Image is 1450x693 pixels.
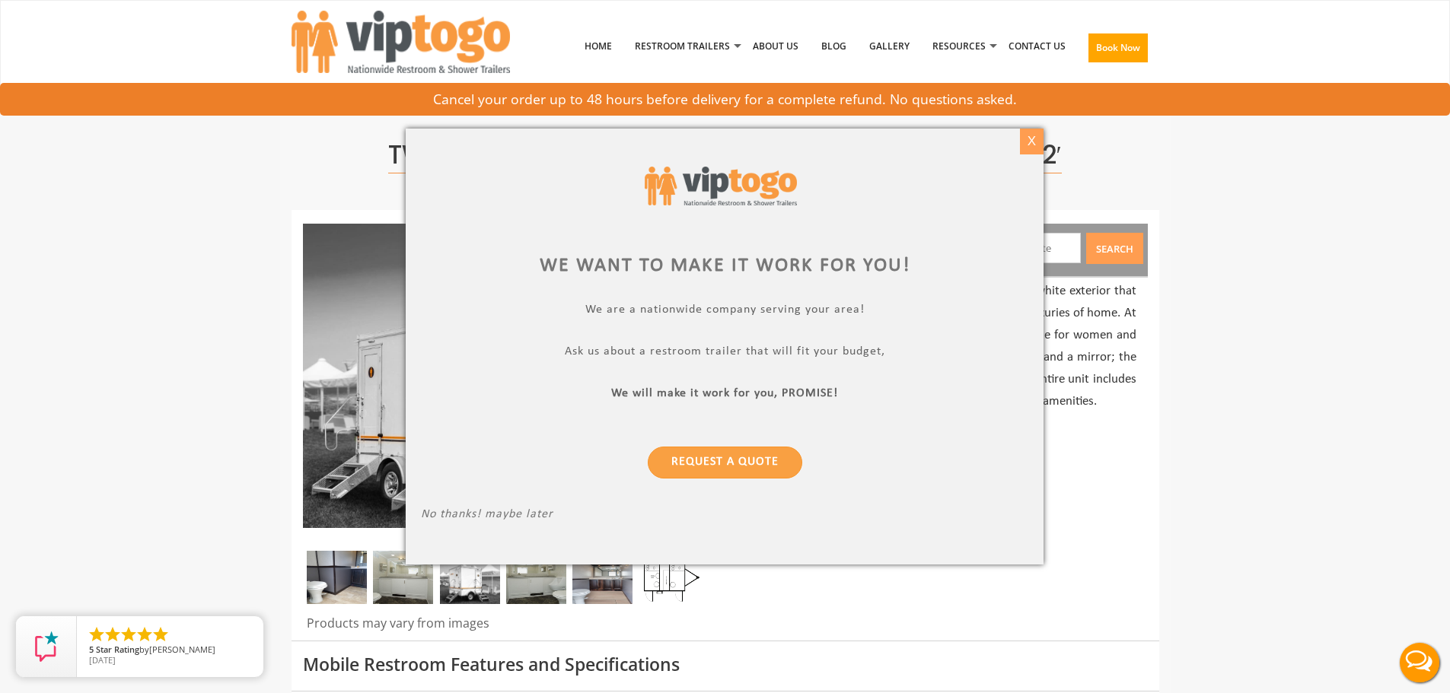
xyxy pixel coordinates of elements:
[104,625,122,644] li: 
[648,447,802,478] a: Request a Quote
[151,625,170,644] li: 
[645,167,797,205] img: viptogo logo
[89,645,251,656] span: by
[31,631,62,662] img: Review Rating
[421,507,1028,525] p: No thanks! maybe later
[421,303,1028,320] p: We are a nationwide company serving your area!
[88,625,106,644] li: 
[1389,632,1450,693] button: Live Chat
[612,387,839,399] b: We will make it work for you, PROMISE!
[149,644,215,655] span: [PERSON_NAME]
[89,654,116,666] span: [DATE]
[89,644,94,655] span: 5
[135,625,154,644] li: 
[96,644,139,655] span: Star Rating
[1020,129,1044,154] div: X
[120,625,138,644] li: 
[421,252,1028,280] div: We want to make it work for you!
[421,345,1028,362] p: Ask us about a restroom trailer that will fit your budget,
